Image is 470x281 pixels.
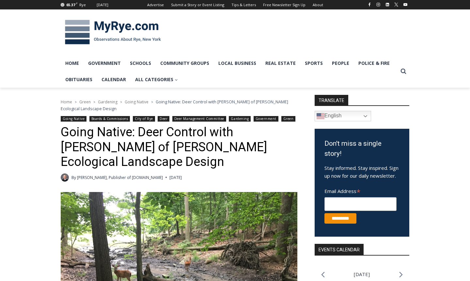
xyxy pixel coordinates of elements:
a: Calendar [97,71,131,88]
a: Schools [125,55,156,71]
a: Previous month [321,272,325,278]
img: en [317,112,324,120]
nav: Primary Navigation [61,55,398,88]
span: Going Native: Deer Control with [PERSON_NAME] of [PERSON_NAME] Ecological Landscape Design [61,99,288,111]
h3: Don't miss a single story! [324,139,399,159]
a: Obituaries [61,71,97,88]
a: Real Estate [261,55,300,71]
strong: TRANSLATE [315,95,348,105]
span: > [120,100,122,104]
a: City of Rye [133,116,155,122]
div: Rye [79,2,86,8]
a: People [327,55,354,71]
a: Next month [399,272,403,278]
a: Government [254,116,278,122]
span: F [76,1,78,5]
a: Going Native [125,99,149,105]
p: Stay informed. Stay inspired. Sign up now for our daily newsletter. [324,164,399,180]
a: English [315,111,371,121]
span: 65.37 [66,2,75,7]
a: Boards & Commissions [89,116,130,122]
img: MyRye.com [61,15,165,49]
li: [DATE] [354,270,370,279]
a: Local Business [214,55,261,71]
a: All Categories [131,71,182,88]
a: Community Groups [156,55,214,71]
span: All Categories [135,76,178,83]
a: Home [61,55,84,71]
a: Police & Fire [354,55,394,71]
label: Email Address [324,185,397,196]
a: Home [61,99,72,105]
a: Gardening [229,116,251,122]
div: [DATE] [97,2,108,8]
button: View Search Form [398,66,409,77]
h2: Events Calendar [315,244,364,255]
a: X [392,1,400,8]
a: Government [84,55,125,71]
a: Gardening [98,99,117,105]
a: Deer Management Committee [172,116,226,122]
h1: Going Native: Deer Control with [PERSON_NAME] of [PERSON_NAME] Ecological Landscape Design [61,125,297,170]
a: Author image [61,173,69,182]
a: Facebook [366,1,373,8]
a: YouTube [401,1,409,8]
time: [DATE] [169,174,182,181]
a: Green [79,99,91,105]
span: > [93,100,95,104]
a: Sports [300,55,327,71]
nav: Breadcrumbs [61,98,297,112]
span: By [71,174,76,181]
a: Going Native [61,116,86,122]
a: Deer [158,116,169,122]
span: > [151,100,153,104]
a: Instagram [374,1,382,8]
a: Linkedin [384,1,391,8]
a: Green [281,116,296,122]
a: [PERSON_NAME], Publisher of [DOMAIN_NAME] [77,175,163,180]
span: > [75,100,77,104]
